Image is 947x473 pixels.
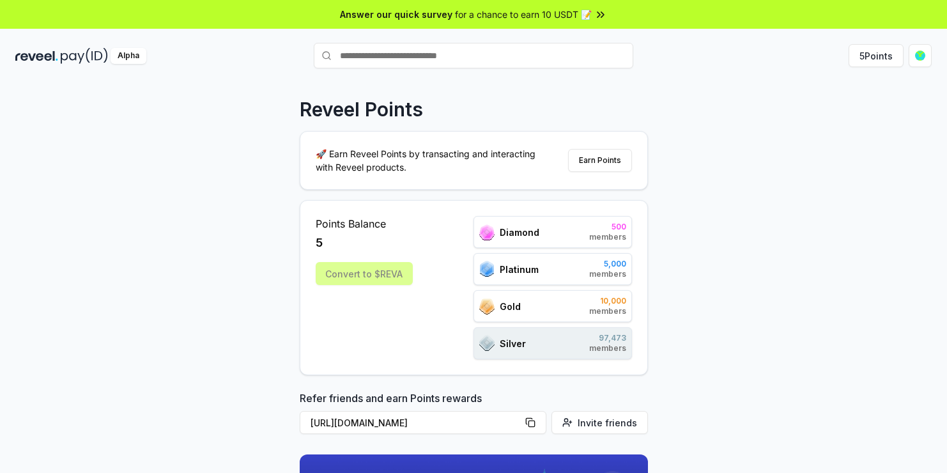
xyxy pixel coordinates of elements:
button: 5Points [849,44,904,67]
span: Gold [500,300,521,313]
button: [URL][DOMAIN_NAME] [300,411,546,434]
span: 97,473 [589,333,626,343]
p: Reveel Points [300,98,423,121]
img: ranks_icon [479,299,495,314]
img: ranks_icon [479,224,495,240]
button: Earn Points [568,149,632,172]
span: Points Balance [316,216,413,231]
span: Silver [500,337,526,350]
span: 500 [589,222,626,232]
div: Refer friends and earn Points rewards [300,391,648,439]
span: for a chance to earn 10 USDT 📝 [455,8,592,21]
span: Diamond [500,226,539,239]
span: Platinum [500,263,539,276]
span: members [589,343,626,353]
span: 10,000 [589,296,626,306]
img: ranks_icon [479,335,495,352]
span: 5,000 [589,259,626,269]
p: 🚀 Earn Reveel Points by transacting and interacting with Reveel products. [316,147,546,174]
img: pay_id [61,48,108,64]
span: members [589,269,626,279]
span: members [589,232,626,242]
span: Answer our quick survey [340,8,452,21]
span: 5 [316,234,323,252]
img: reveel_dark [15,48,58,64]
span: Invite friends [578,416,637,430]
span: members [589,306,626,316]
img: ranks_icon [479,261,495,277]
div: Alpha [111,48,146,64]
button: Invite friends [551,411,648,434]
